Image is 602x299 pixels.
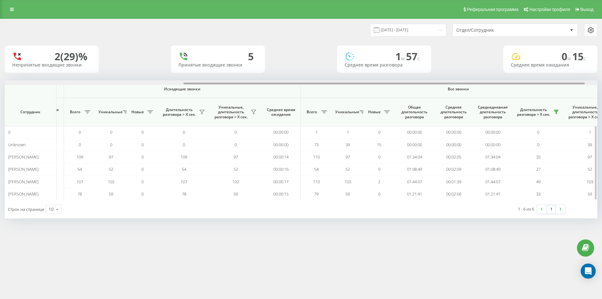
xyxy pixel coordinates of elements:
[266,107,296,117] span: Среднее время ожидания
[181,154,187,160] span: 109
[378,191,380,197] span: 0
[399,105,429,120] span: Общая длительность разговора
[434,126,473,138] td: 00:00:00
[588,191,592,197] span: 59
[79,87,286,92] span: Исходящие звонки
[473,175,512,188] td: 01:44:07
[8,179,39,184] span: [PERSON_NAME]
[8,166,39,172] span: [PERSON_NAME]
[378,129,380,135] span: 0
[395,151,434,163] td: 01:34:04
[346,166,350,172] span: 52
[346,191,350,197] span: 59
[109,154,113,160] span: 97
[417,55,420,62] span: c
[182,166,186,172] span: 54
[109,191,113,197] span: 59
[234,154,238,160] span: 97
[77,166,82,172] span: 54
[232,179,239,184] span: 102
[518,206,534,212] div: 1 - 6 из 6
[8,191,39,197] span: [PERSON_NAME]
[395,50,406,63] span: 1
[314,191,319,197] span: 79
[434,175,473,188] td: 00:01:39
[110,129,112,135] span: 0
[439,105,468,120] span: Средняя длительность разговора
[536,154,541,160] span: 35
[536,166,541,172] span: 27
[79,142,81,147] span: 0
[529,7,570,12] span: Настройки профиля
[346,142,350,147] span: 39
[108,179,114,184] span: 102
[473,163,512,175] td: 01:08:49
[183,142,185,147] span: 0
[314,142,319,147] span: 73
[141,129,144,135] span: 0
[467,7,518,12] span: Реферальная программа
[8,129,10,135] span: 0
[12,62,91,68] div: Непринятые входящие звонки
[313,154,320,160] span: 110
[588,166,592,172] span: 52
[178,62,257,68] div: Принятые входящие звонки
[79,129,81,135] span: 0
[261,126,301,138] td: 00:00:00
[77,154,83,160] span: 109
[395,188,434,200] td: 01:21:41
[141,179,144,184] span: 0
[141,142,144,147] span: 0
[589,129,591,135] span: 1
[8,206,44,212] span: Строк на странице
[478,105,508,120] span: Среднедневная длительность разговора
[580,7,594,12] span: Выход
[473,151,512,163] td: 01:34:04
[234,166,238,172] span: 52
[537,142,539,147] span: 0
[434,188,473,200] td: 00:02:06
[456,28,531,33] div: Отдел/Сотрудник
[8,154,39,160] span: [PERSON_NAME]
[141,191,144,197] span: 0
[110,142,112,147] span: 0
[109,166,113,172] span: 52
[10,109,51,115] span: Сотрудник
[347,129,349,135] span: 1
[395,126,434,138] td: 00:00:00
[537,129,539,135] span: 0
[345,179,351,184] span: 103
[395,175,434,188] td: 01:44:07
[182,191,186,197] span: 78
[567,55,572,62] span: м
[261,151,301,163] td: 00:00:14
[473,188,512,200] td: 01:21:41
[335,109,358,115] span: Уникальные
[98,109,121,115] span: Уникальные
[304,109,319,115] span: Всего
[434,151,473,163] td: 00:02:05
[213,105,249,120] span: Уникальные, длительность разговора > Х сек.
[588,142,592,147] span: 39
[515,107,552,117] span: Длительность разговора > Х сек.
[345,62,424,68] div: Среднее время разговора
[248,51,254,62] div: 5
[406,50,420,63] span: 57
[181,179,187,184] span: 107
[234,191,238,197] span: 59
[130,109,145,115] span: Новые
[572,50,586,63] span: 15
[536,191,541,197] span: 33
[378,154,380,160] span: 0
[67,109,83,115] span: Всего
[8,142,26,147] span: Unknown
[141,166,144,172] span: 0
[584,55,586,62] span: c
[377,142,381,147] span: 15
[581,264,596,279] div: Open Intercom Messenger
[319,87,597,92] span: Все звонки
[434,163,473,175] td: 00:02:09
[547,205,556,214] a: 1
[473,126,512,138] td: 00:00:00
[395,163,434,175] td: 01:08:49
